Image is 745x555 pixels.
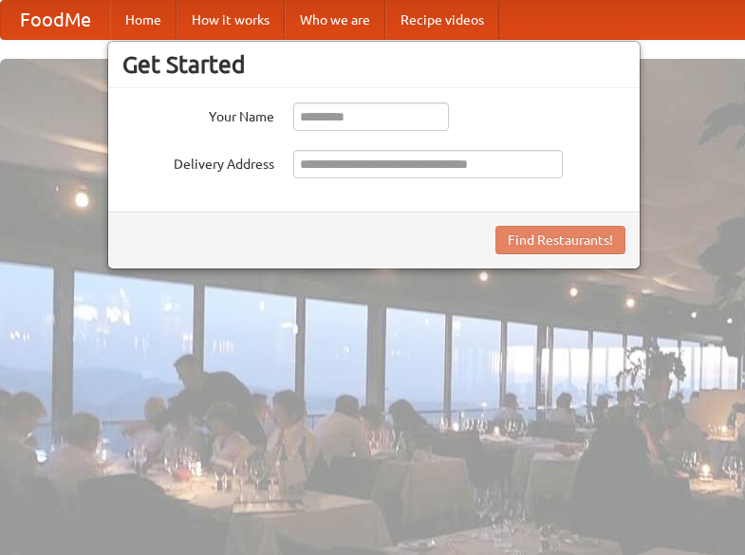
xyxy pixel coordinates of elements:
[122,50,625,79] h3: Get Started
[177,1,285,39] a: How it works
[495,226,625,254] button: Find Restaurants!
[1,1,110,39] a: FoodMe
[285,1,385,39] a: Who we are
[122,150,274,174] label: Delivery Address
[385,1,499,39] a: Recipe videos
[122,102,274,126] label: Your Name
[110,1,177,39] a: Home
